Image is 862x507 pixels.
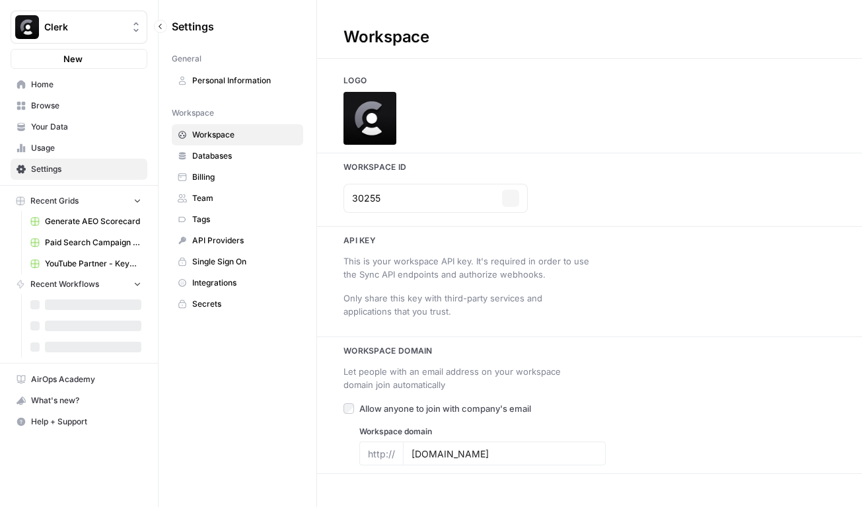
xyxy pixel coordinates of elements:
a: Single Sign On [172,251,303,272]
span: Settings [172,19,214,34]
button: Recent Workflows [11,274,147,294]
button: New [11,49,147,69]
a: Settings [11,159,147,180]
h3: Logo [317,75,862,87]
span: Tags [192,214,297,225]
span: Personal Information [192,75,297,87]
span: Integrations [192,277,297,289]
a: Personal Information [172,70,303,91]
a: Your Data [11,116,147,137]
span: Generate AEO Scorecard [45,215,141,227]
div: This is your workspace API key. It's required in order to use the Sync API endpoints and authoriz... [343,254,590,281]
span: YouTube Partner - Keyword Search Grid (1) [45,258,141,270]
h3: Workspace Domain [317,345,862,357]
a: Integrations [172,272,303,293]
label: Workspace domain [359,426,606,438]
span: Home [31,79,141,91]
div: Only share this key with third-party services and applications that you trust. [343,292,590,318]
span: Workspace [172,107,214,119]
span: Secrets [192,298,297,310]
span: General [172,53,201,65]
h3: Api key [317,235,862,247]
button: Workspace: Clerk [11,11,147,44]
span: Your Data [31,121,141,133]
a: Team [172,188,303,209]
a: Browse [11,95,147,116]
a: AirOps Academy [11,369,147,390]
span: Help + Support [31,416,141,428]
span: Recent Grids [30,195,79,207]
span: Paid Search Campaign Planning Grid [45,237,141,249]
img: Clerk Logo [15,15,39,39]
a: API Providers [172,230,303,251]
span: New [63,52,83,65]
div: What's new? [11,391,147,410]
span: Team [192,192,297,204]
span: API Providers [192,235,297,247]
span: Settings [31,163,141,175]
span: Usage [31,142,141,154]
a: Secrets [172,293,303,315]
span: Recent Workflows [30,278,99,290]
span: Billing [192,171,297,183]
button: Recent Grids [11,191,147,211]
a: Tags [172,209,303,230]
a: Databases [172,145,303,167]
span: Single Sign On [192,256,297,268]
span: Workspace [192,129,297,141]
a: YouTube Partner - Keyword Search Grid (1) [24,253,147,274]
span: Clerk [44,20,124,34]
a: Generate AEO Scorecard [24,211,147,232]
div: http:// [359,442,403,465]
input: Allow anyone to join with company's email [343,403,354,414]
img: Company Logo [343,92,396,145]
span: Allow anyone to join with company's email [359,402,531,415]
div: Let people with an email address on your workspace domain join automatically [343,365,590,391]
button: What's new? [11,390,147,411]
span: Databases [192,150,297,162]
h3: Workspace Id [317,161,862,173]
a: Workspace [172,124,303,145]
a: Usage [11,137,147,159]
div: Workspace [317,26,456,48]
button: Help + Support [11,411,147,432]
a: Billing [172,167,303,188]
a: Home [11,74,147,95]
a: Paid Search Campaign Planning Grid [24,232,147,253]
span: Browse [31,100,141,112]
span: AirOps Academy [31,373,141,385]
